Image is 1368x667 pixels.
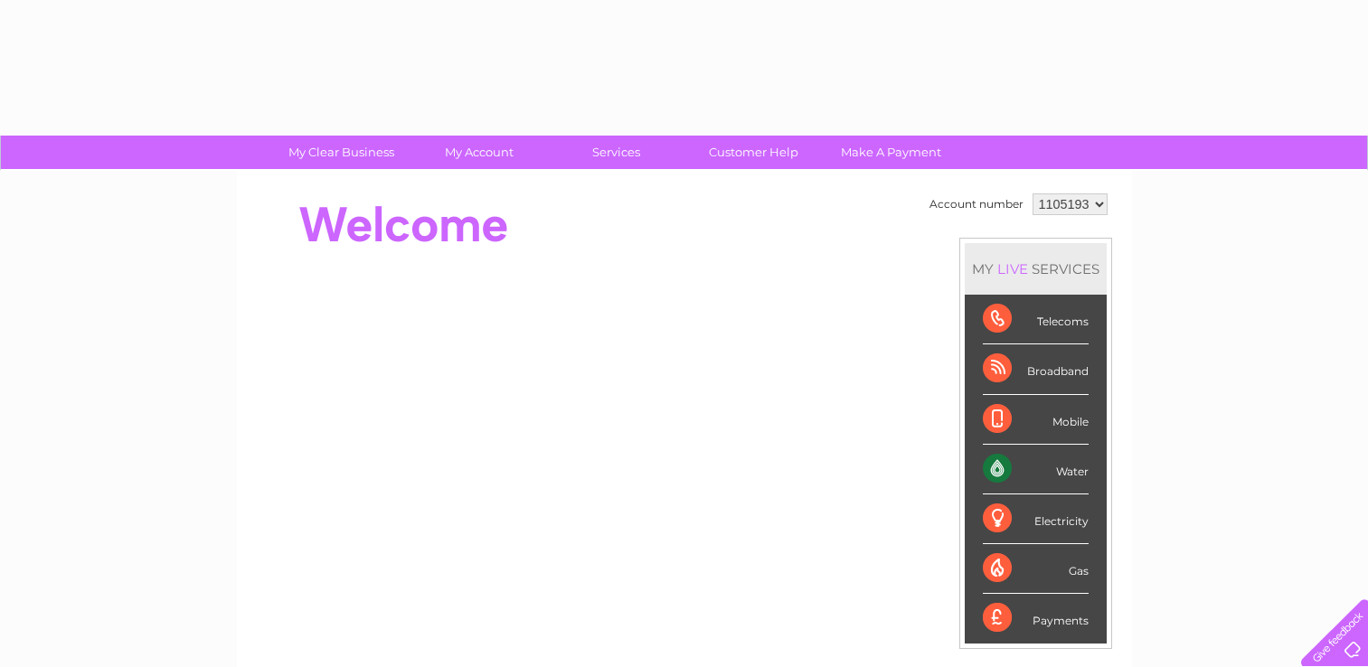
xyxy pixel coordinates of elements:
[965,243,1107,295] div: MY SERVICES
[983,344,1089,394] div: Broadband
[542,136,691,169] a: Services
[983,295,1089,344] div: Telecoms
[983,494,1089,544] div: Electricity
[267,136,416,169] a: My Clear Business
[994,260,1032,277] div: LIVE
[679,136,828,169] a: Customer Help
[983,395,1089,445] div: Mobile
[816,136,966,169] a: Make A Payment
[983,544,1089,594] div: Gas
[404,136,553,169] a: My Account
[925,189,1028,220] td: Account number
[983,445,1089,494] div: Water
[983,594,1089,643] div: Payments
